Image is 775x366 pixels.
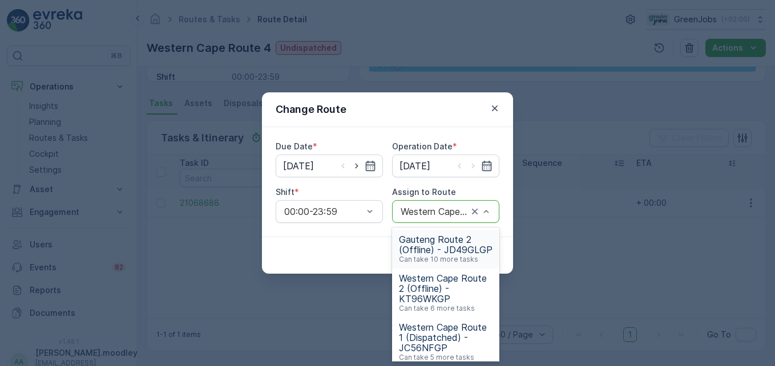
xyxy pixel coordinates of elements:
p: Change Route [276,101,346,117]
span: Gauteng Route 2 (Offline) - JD49GLGP [399,234,493,255]
label: Shift [276,187,294,197]
label: Operation Date [392,141,453,151]
label: Assign to Route [392,187,456,197]
p: Can take 10 more tasks [399,255,478,264]
p: Can take 5 more tasks [399,353,474,362]
input: dd/mm/yyyy [276,154,383,177]
label: Due Date [276,141,313,151]
input: dd/mm/yyyy [392,154,499,177]
p: Can take 6 more tasks [399,304,475,313]
span: Western Cape Route 1 (Dispatched) - JC56NFGP [399,322,493,353]
span: Western Cape Route 2 (Offline) - KT96WKGP [399,273,493,304]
